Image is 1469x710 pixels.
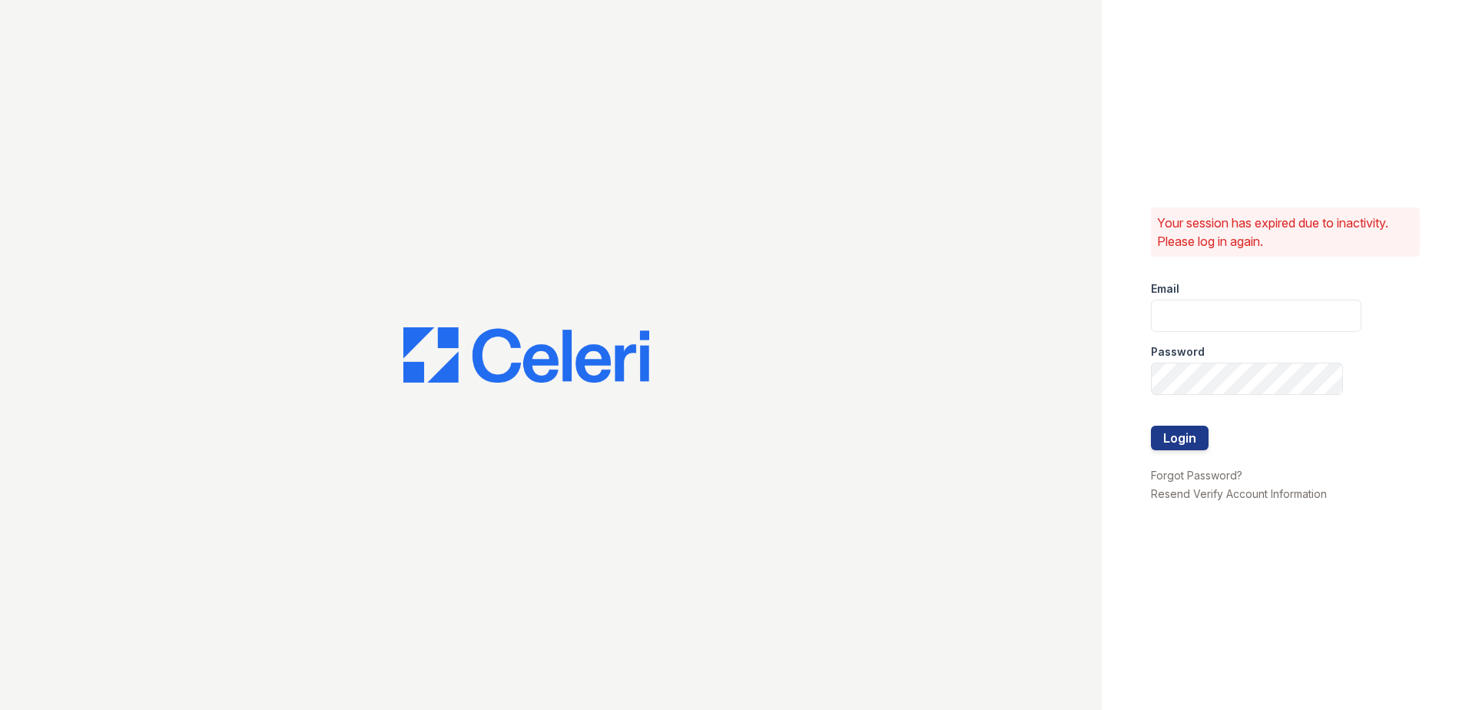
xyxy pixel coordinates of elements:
[1151,469,1242,482] a: Forgot Password?
[1151,281,1179,297] label: Email
[1151,487,1327,500] a: Resend Verify Account Information
[1151,344,1205,360] label: Password
[1157,214,1414,250] p: Your session has expired due to inactivity. Please log in again.
[1151,426,1209,450] button: Login
[403,327,649,383] img: CE_Logo_Blue-a8612792a0a2168367f1c8372b55b34899dd931a85d93a1a3d3e32e68fde9ad4.png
